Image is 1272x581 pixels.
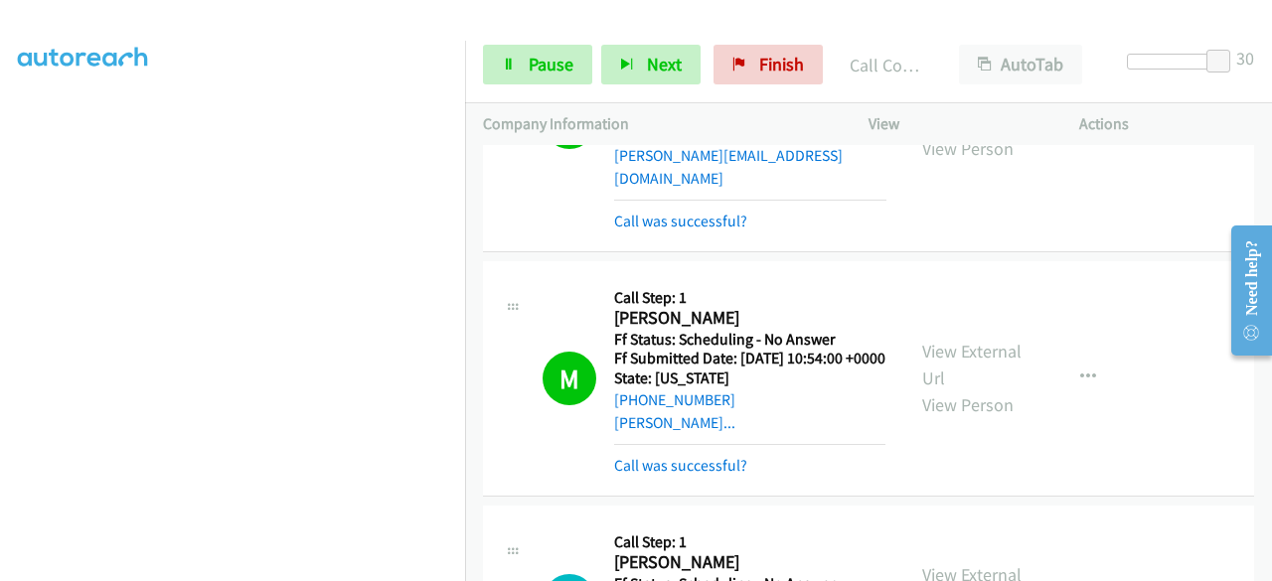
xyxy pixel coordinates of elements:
h1: M [543,352,596,405]
a: View External Url [922,340,1022,389]
a: Pause [483,45,592,84]
h2: [PERSON_NAME] [614,551,879,574]
div: 30 [1236,45,1254,72]
span: Finish [759,53,804,75]
iframe: Resource Center [1215,212,1272,369]
h5: Ff Submitted Date: [DATE] 10:54:00 +0000 [614,349,885,368]
a: [PERSON_NAME][EMAIL_ADDRESS][DOMAIN_NAME] [614,146,843,189]
h5: Ff Status: Scheduling - No Answer [614,330,885,350]
p: Actions [1079,112,1254,136]
a: View Person [922,137,1014,160]
button: AutoTab [959,45,1082,84]
span: Pause [529,53,573,75]
a: Call was successful? [614,456,747,475]
a: [PHONE_NUMBER] [614,390,735,409]
p: View [869,112,1043,136]
h5: State: [US_STATE] [614,368,885,388]
button: Next [601,45,701,84]
h5: Call Step: 1 [614,288,885,308]
p: Company Information [483,112,833,136]
h2: [PERSON_NAME] [614,307,879,330]
a: View Person [922,393,1014,416]
a: Finish [714,45,823,84]
a: Call was successful? [614,212,747,230]
a: [PERSON_NAME]... [614,413,735,432]
h5: Call Step: 1 [614,532,885,552]
p: Call Completed [850,52,923,78]
span: Next [647,53,682,75]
